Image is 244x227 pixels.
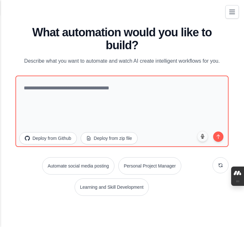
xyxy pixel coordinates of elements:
[75,178,149,196] button: Learning and Skill Development
[212,196,244,227] iframe: Chat Widget
[19,132,77,144] button: Deploy from Github
[15,26,229,52] h1: What automation would you like to build?
[225,5,239,19] button: Toggle navigation
[42,157,114,175] button: Automate social media posting
[118,157,181,175] button: Personal Project Manager
[15,57,229,65] p: Describe what you want to automate and watch AI create intelligent workflows for you.
[81,132,138,144] button: Deploy from zip file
